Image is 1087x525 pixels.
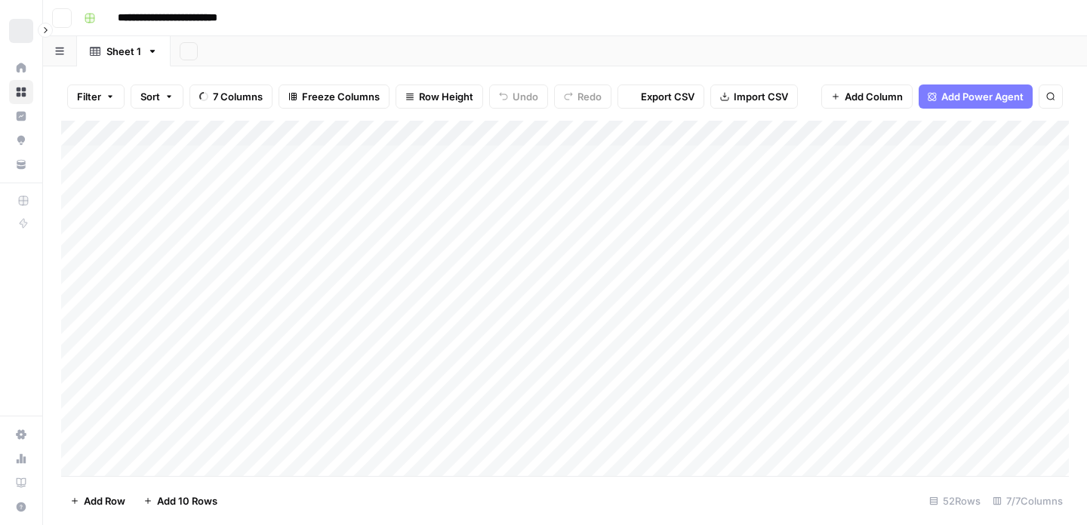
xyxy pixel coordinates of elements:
[577,89,602,104] span: Redo
[140,89,160,104] span: Sort
[77,36,171,66] a: Sheet 1
[106,44,141,59] div: Sheet 1
[9,495,33,519] button: Help + Support
[923,489,987,513] div: 52 Rows
[734,89,788,104] span: Import CSV
[9,447,33,471] a: Usage
[61,489,134,513] button: Add Row
[710,84,798,109] button: Import CSV
[131,84,183,109] button: Sort
[641,89,694,104] span: Export CSV
[617,84,704,109] button: Export CSV
[513,89,538,104] span: Undo
[554,84,611,109] button: Redo
[134,489,226,513] button: Add 10 Rows
[9,128,33,152] a: Opportunities
[157,493,217,508] span: Add 10 Rows
[9,422,33,447] a: Settings
[189,84,273,109] button: 7 Columns
[821,84,913,109] button: Add Column
[9,80,33,104] a: Browse
[67,84,125,109] button: Filter
[919,84,1033,109] button: Add Power Agent
[396,84,483,109] button: Row Height
[302,89,380,104] span: Freeze Columns
[84,493,125,508] span: Add Row
[9,471,33,495] a: Learning Hub
[213,89,263,104] span: 7 Columns
[489,84,548,109] button: Undo
[845,89,903,104] span: Add Column
[987,489,1069,513] div: 7/7 Columns
[77,89,101,104] span: Filter
[941,89,1024,104] span: Add Power Agent
[9,56,33,80] a: Home
[279,84,390,109] button: Freeze Columns
[9,104,33,128] a: Insights
[419,89,473,104] span: Row Height
[9,152,33,177] a: Your Data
